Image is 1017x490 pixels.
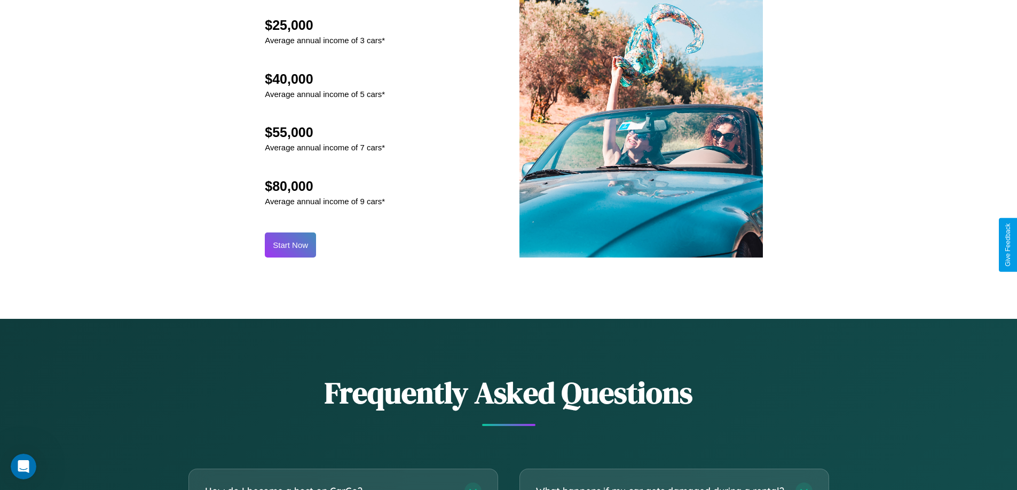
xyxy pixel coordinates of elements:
[188,372,829,413] h2: Frequently Asked Questions
[265,33,385,47] p: Average annual income of 3 cars*
[265,71,385,87] h2: $40,000
[11,454,36,479] iframe: Intercom live chat
[265,179,385,194] h2: $80,000
[265,87,385,101] p: Average annual income of 5 cars*
[265,140,385,155] p: Average annual income of 7 cars*
[265,18,385,33] h2: $25,000
[1004,223,1012,267] div: Give Feedback
[265,194,385,208] p: Average annual income of 9 cars*
[265,232,316,258] button: Start Now
[265,125,385,140] h2: $55,000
